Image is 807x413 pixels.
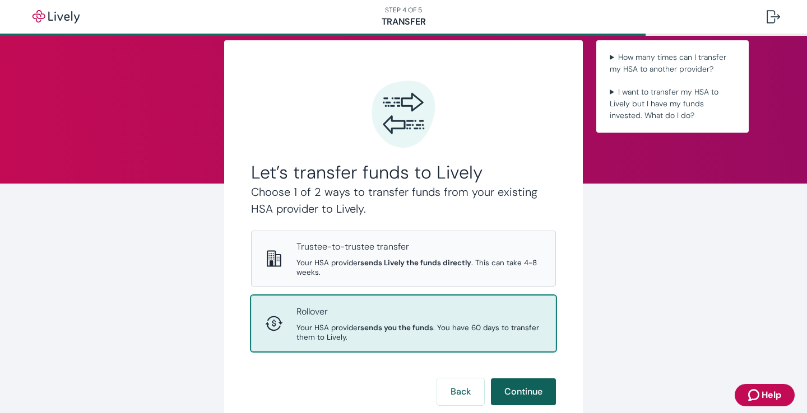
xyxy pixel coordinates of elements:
button: Trustee-to-trusteeTrustee-to-trustee transferYour HSA providersends Lively the funds directly. Th... [252,231,555,286]
h4: Choose 1 of 2 ways to transfer funds from your existing HSA provider to Lively. [251,184,556,217]
summary: How many times can I transfer my HSA to another provider? [605,49,740,77]
button: Back [437,378,484,405]
svg: Rollover [265,315,283,332]
button: Zendesk support iconHelp [735,384,795,406]
span: Your HSA provider . This can take 4-8 weeks. [296,258,542,277]
button: Log out [758,3,789,30]
p: Trustee-to-trustee transfer [296,240,542,254]
img: Lively [25,10,87,24]
span: Your HSA provider . You have 60 days to transfer them to Lively. [296,323,542,342]
h2: Let’s transfer funds to Lively [251,161,556,184]
svg: Zendesk support icon [748,388,762,402]
button: RolloverRolloverYour HSA providersends you the funds. You have 60 days to transfer them to Lively. [252,296,555,351]
strong: sends Lively the funds directly [360,258,471,267]
summary: I want to transfer my HSA to Lively but I have my funds invested. What do I do? [605,84,740,124]
strong: sends you the funds [360,323,433,332]
svg: Trustee-to-trustee [265,250,283,267]
p: Rollover [296,305,542,318]
button: Continue [491,378,556,405]
span: Help [762,388,781,402]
